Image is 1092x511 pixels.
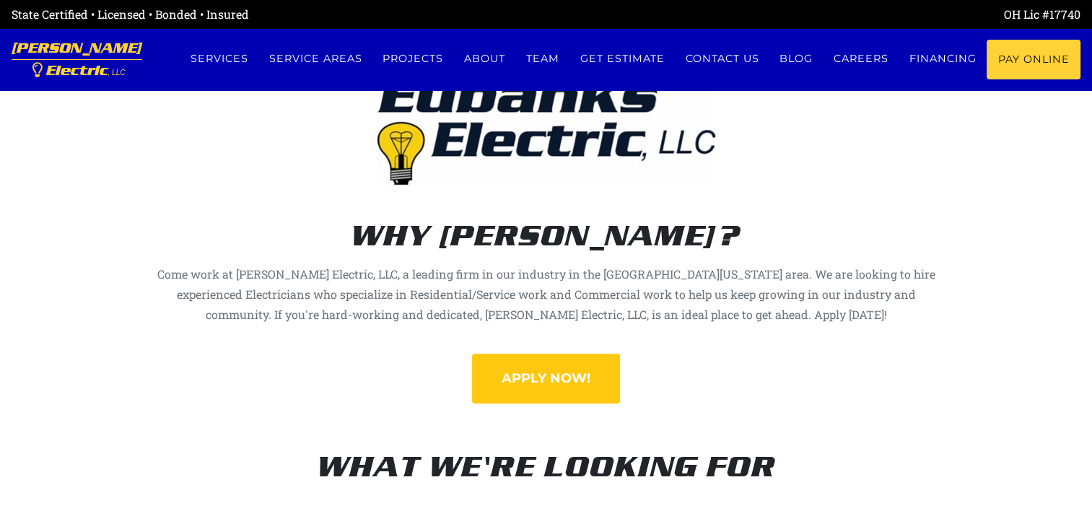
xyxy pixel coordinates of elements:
a: Team [516,40,570,78]
div: OH Lic #17740 [546,6,1081,23]
a: Get estimate [569,40,675,78]
a: Services [180,40,258,78]
p: Come work at [PERSON_NAME] Electric, LLC, a leading firm in our industry in the [GEOGRAPHIC_DATA]... [146,264,947,325]
a: Service Areas [258,40,372,78]
a: Careers [824,40,899,78]
a: About [454,40,516,78]
img: Eubanks logo [377,48,715,219]
a: Apply Now! [472,354,620,403]
a: Projects [372,40,454,78]
span: , LLC [108,69,126,77]
a: Blog [769,40,824,78]
h2: Why [PERSON_NAME]? [146,219,947,253]
a: Contact us [675,40,769,78]
a: Pay Online [987,40,1080,79]
a: [PERSON_NAME] Electric, LLC [12,29,142,90]
h2: What we're looking for [146,450,947,484]
a: Financing [899,40,987,78]
div: State Certified • Licensed • Bonded • Insured [12,6,546,23]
